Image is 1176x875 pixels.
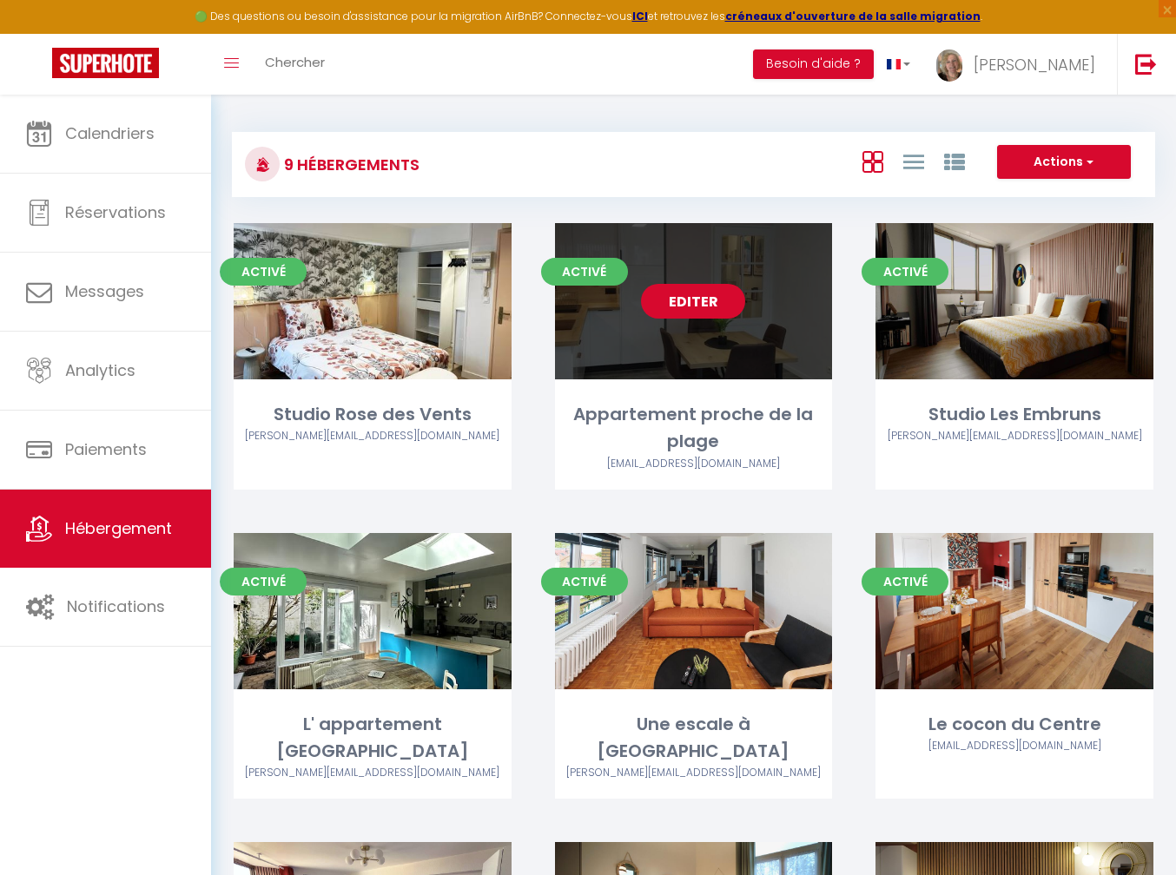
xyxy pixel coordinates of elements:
[234,428,512,444] div: Airbnb
[220,568,307,595] span: Activé
[555,765,833,781] div: Airbnb
[974,54,1095,76] span: [PERSON_NAME]
[862,568,948,595] span: Activé
[67,595,165,617] span: Notifications
[1102,797,1163,862] iframe: Chat
[555,401,833,456] div: Appartement proche de la plage
[632,9,648,23] a: ICI
[65,438,147,460] span: Paiements
[936,49,962,82] img: ...
[997,145,1131,180] button: Actions
[875,401,1153,428] div: Studio Les Embruns
[234,401,512,428] div: Studio Rose des Vents
[641,284,745,319] a: Editer
[923,34,1117,95] a: ... [PERSON_NAME]
[555,456,833,472] div: Airbnb
[65,201,166,223] span: Réservations
[875,428,1153,444] div: Airbnb
[14,7,66,59] button: Ouvrir le widget de chat LiveChat
[862,147,883,175] a: Vue en Box
[65,280,144,302] span: Messages
[252,34,338,95] a: Chercher
[65,517,172,539] span: Hébergement
[65,122,155,144] span: Calendriers
[555,711,833,766] div: Une escale à [GEOGRAPHIC_DATA]
[875,711,1153,738] div: Le cocon du Centre
[1135,53,1157,75] img: logout
[234,765,512,781] div: Airbnb
[234,711,512,766] div: L' appartement [GEOGRAPHIC_DATA]
[753,49,874,79] button: Besoin d'aide ?
[52,48,159,78] img: Super Booking
[265,53,325,71] span: Chercher
[220,258,307,286] span: Activé
[725,9,981,23] a: créneaux d'ouverture de la salle migration
[944,147,965,175] a: Vue par Groupe
[903,147,924,175] a: Vue en Liste
[541,568,628,595] span: Activé
[875,738,1153,754] div: Airbnb
[862,258,948,286] span: Activé
[541,258,628,286] span: Activé
[65,359,135,381] span: Analytics
[280,145,420,184] h3: 9 Hébergements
